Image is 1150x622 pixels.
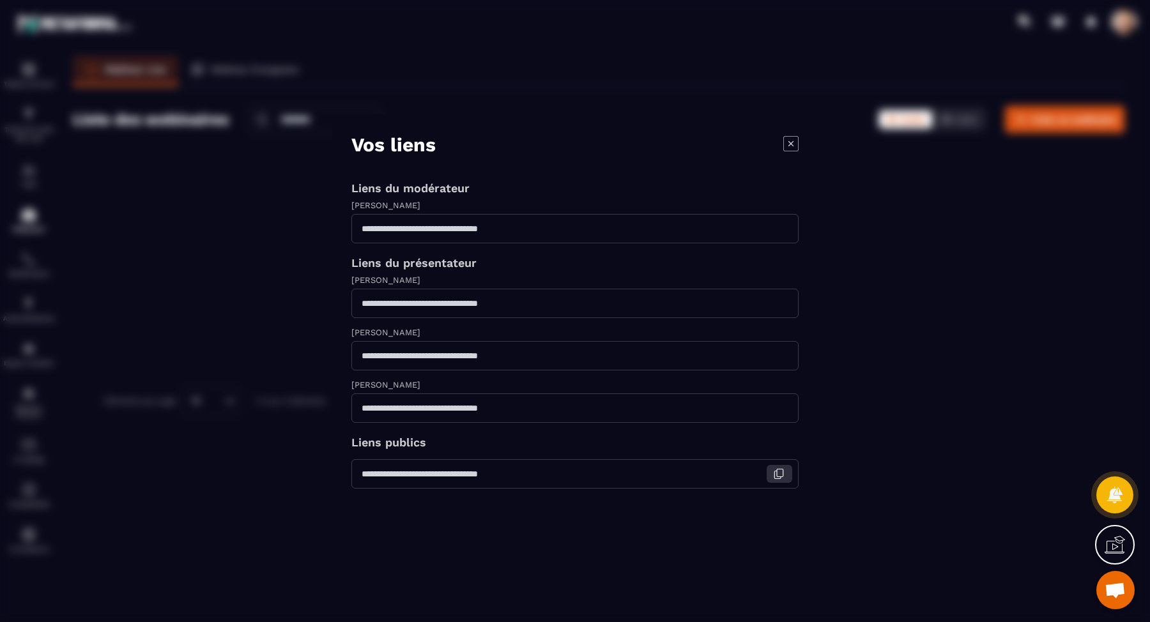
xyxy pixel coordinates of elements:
label: [PERSON_NAME] [351,275,420,285]
p: Liens publics [351,436,799,449]
label: [PERSON_NAME] [351,380,420,390]
label: [PERSON_NAME] [351,328,420,337]
p: Liens du présentateur [351,256,799,269]
p: Vos liens [351,133,436,156]
div: Open chat [1096,571,1135,609]
label: [PERSON_NAME] [351,201,420,210]
p: Liens du modérateur [351,181,799,195]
